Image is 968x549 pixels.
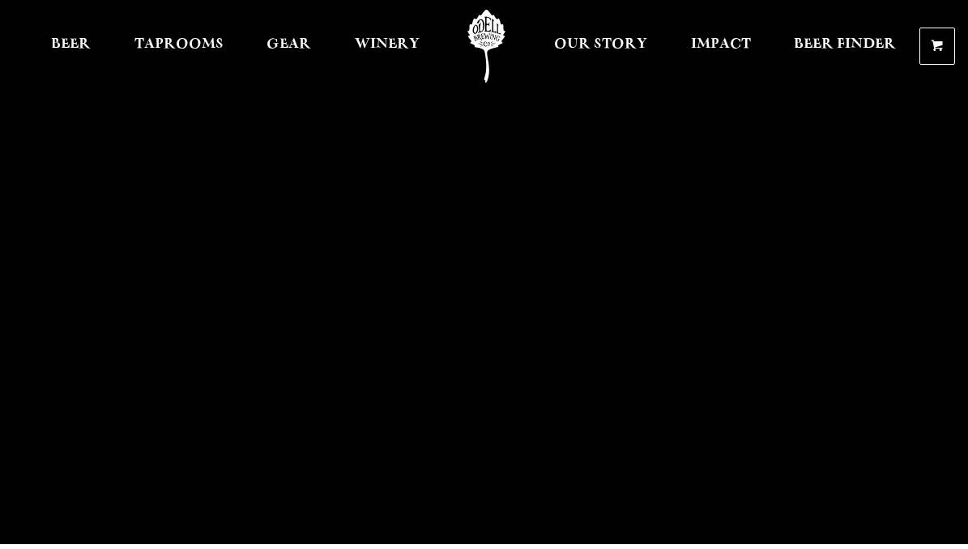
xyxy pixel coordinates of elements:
a: Winery [344,10,430,83]
span: Winery [355,38,420,51]
a: Beer [41,10,101,83]
span: Beer [51,38,91,51]
a: Our Story [544,10,658,83]
span: Gear [267,38,311,51]
span: Taprooms [134,38,224,51]
span: Beer Finder [794,38,896,51]
a: Taprooms [124,10,234,83]
span: Our Story [554,38,647,51]
a: Odell Home [456,10,517,83]
span: Impact [691,38,751,51]
a: Beer Finder [783,10,906,83]
a: Gear [256,10,322,83]
a: Impact [680,10,761,83]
